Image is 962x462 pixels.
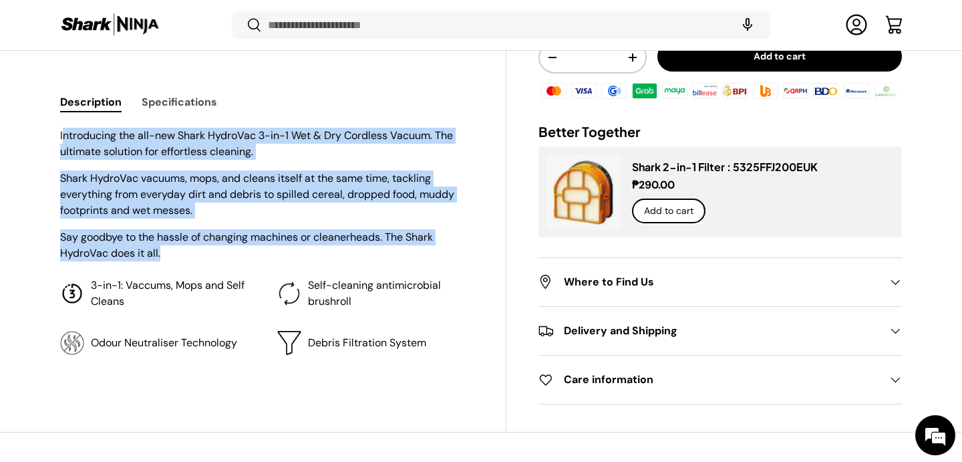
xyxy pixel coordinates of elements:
speech-search-button: Search by voice [726,11,769,40]
img: landbank [872,80,901,100]
img: bdo [811,80,840,100]
span: We're online! [77,143,184,278]
img: bpi [720,80,750,100]
p: Odour Neutraliser Technology [91,335,237,351]
button: Add to cart [632,199,705,223]
img: ubp [751,80,780,100]
img: metrobank [841,80,870,100]
img: Shark Ninja Philippines [60,12,160,38]
h2: Where to Find Us [538,274,880,290]
h2: Better Together [538,122,902,141]
img: grabpay [630,80,659,100]
h2: Care information [538,372,880,388]
textarea: Type your message and hit 'Enter' [7,314,255,361]
div: Minimize live chat window [219,7,251,39]
img: gcash [599,80,629,100]
button: Description [60,87,122,117]
div: Chat with us now [69,75,224,92]
button: Add to cart [657,41,902,72]
img: billease [690,80,719,100]
img: qrph [781,80,810,100]
summary: Where to Find Us [538,258,902,306]
a: Shark 2-in-1 Filter : 5325FFJ200EUK [632,160,818,174]
p: 3-in-1: Vaccums, Mops and Self Cleans [91,277,256,310]
summary: Care information [538,356,902,404]
summary: Delivery and Shipping [538,307,902,355]
button: Specifications [142,87,217,117]
p: Introducing the all-new Shark HydroVac 3-in-1 Wet & Dry Cordless Vacuum. The ultimate solution fo... [60,128,474,160]
img: master [539,80,569,100]
h2: Delivery and Shipping [538,323,880,339]
p: Say goodbye to the hassle of changing machines or cleanerheads. The Shark HydroVac does it all. [60,229,474,261]
p: Debris Filtration System [308,335,426,351]
p: Self-cleaning antimicrobial brushroll [308,277,473,310]
p: Shark HydroVac vacuums, mops, and cleans itself at the same time, tackling everything from everyd... [60,170,474,219]
img: visa [569,80,599,100]
img: maya [660,80,689,100]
